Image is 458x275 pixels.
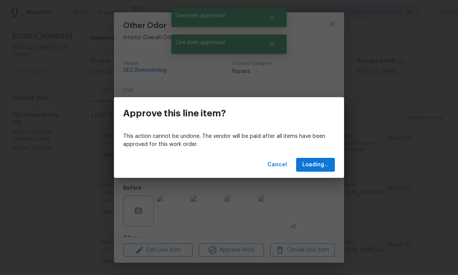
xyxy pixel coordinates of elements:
h3: Approve this line item? [123,108,226,119]
p: This action cannot be undone. The vendor will be paid after all items have been approved for this... [123,133,335,149]
button: Cancel [264,158,290,172]
span: Cancel [267,160,287,170]
button: Loading... [296,158,335,172]
span: Loading... [302,160,329,170]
